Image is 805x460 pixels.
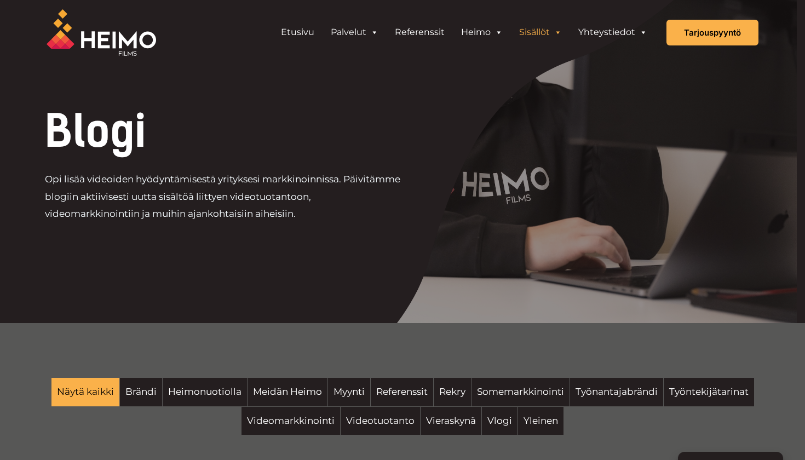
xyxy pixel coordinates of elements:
a: Työntekijätarinat [664,378,754,406]
a: Referenssit [371,378,433,406]
span: Videotuotanto [346,412,415,430]
span: Referenssit [376,383,428,401]
span: Meidän Heimo [253,383,322,401]
a: Yleinen [518,407,563,435]
a: Työnantajabrändi [570,378,663,406]
span: Videomarkkinointi [247,412,335,430]
span: Yleinen [524,412,558,430]
a: Vieraskynä [421,407,481,435]
span: Heimonuotiolla [168,383,242,401]
a: Rekry [434,378,471,406]
span: Myynti [334,383,365,401]
aside: Header Widget 1 [267,21,661,43]
img: Heimo Filmsin logo [47,9,156,56]
p: Opi lisää videoiden hyödyntämisestä yrityksesi markkinoinnissa. Päivitämme blogiin aktiivisesti u... [45,171,403,223]
span: Vlogi [487,412,512,430]
a: Näytä kaikki [51,378,119,406]
a: Palvelut [323,21,387,43]
a: Somemarkkinointi [472,378,570,406]
span: Rekry [439,383,465,401]
a: Yhteystiedot [570,21,656,43]
span: Työntekijätarinat [669,383,749,401]
a: Brändi [120,378,162,406]
a: Sisällöt [511,21,570,43]
a: Myynti [328,378,370,406]
a: Videotuotanto [341,407,420,435]
a: Vlogi [482,407,517,435]
span: Vieraskynä [426,412,476,430]
h1: Blogi [45,110,477,153]
span: Näytä kaikki [57,383,114,401]
span: Somemarkkinointi [477,383,564,401]
a: Etusivu [273,21,323,43]
span: Työnantajabrändi [576,383,658,401]
a: Referenssit [387,21,453,43]
span: Brändi [125,383,157,401]
a: Tarjouspyyntö [666,20,758,45]
a: Videomarkkinointi [242,407,340,435]
a: Meidän Heimo [248,378,327,406]
a: Heimonuotiolla [163,378,247,406]
a: Heimo [453,21,511,43]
